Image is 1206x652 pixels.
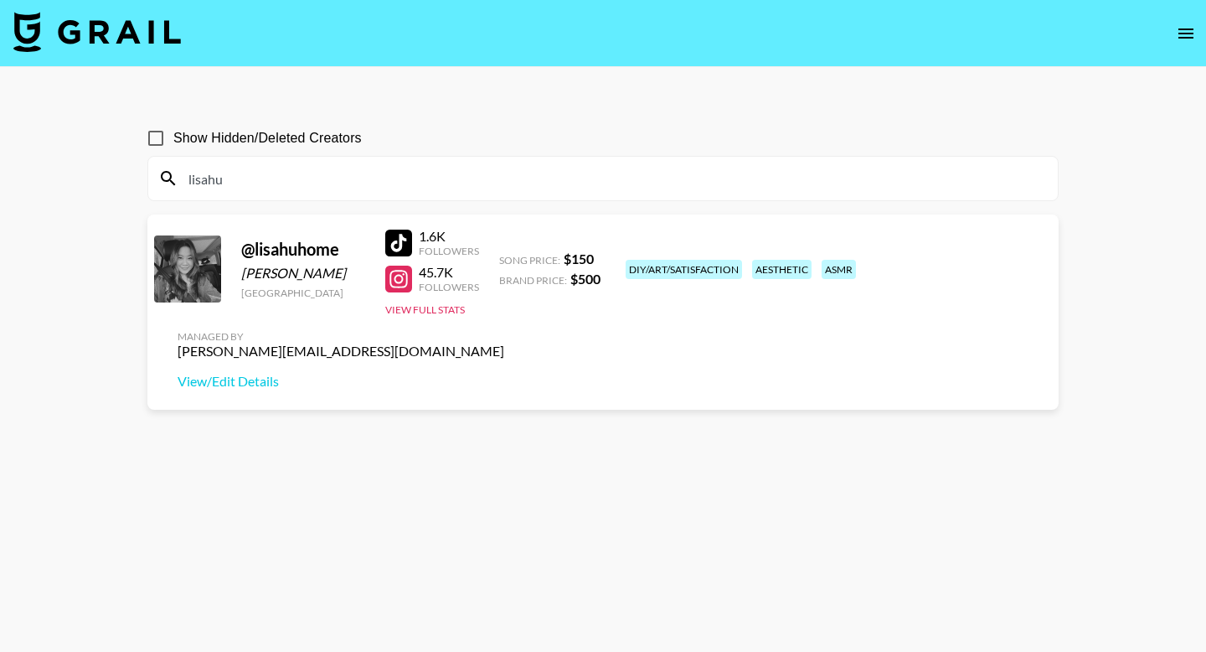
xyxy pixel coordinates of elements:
div: 1.6K [419,228,479,245]
div: Followers [419,281,479,293]
button: View Full Stats [385,303,465,316]
div: 45.7K [419,264,479,281]
div: diy/art/satisfaction [626,260,742,279]
div: [PERSON_NAME] [241,265,365,282]
span: Song Price: [499,254,560,266]
span: Brand Price: [499,274,567,287]
div: Managed By [178,330,504,343]
button: open drawer [1169,17,1203,50]
div: [PERSON_NAME][EMAIL_ADDRESS][DOMAIN_NAME] [178,343,504,360]
div: [GEOGRAPHIC_DATA] [241,287,365,299]
span: Show Hidden/Deleted Creators [173,128,362,148]
div: @ lisahuhome [241,239,365,260]
strong: $ 500 [570,271,600,287]
div: Followers [419,245,479,257]
input: Search by User Name [178,165,1048,192]
a: View/Edit Details [178,373,504,390]
div: aesthetic [752,260,812,279]
div: asmr [822,260,856,279]
img: Grail Talent [13,12,181,52]
strong: $ 150 [564,251,594,266]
